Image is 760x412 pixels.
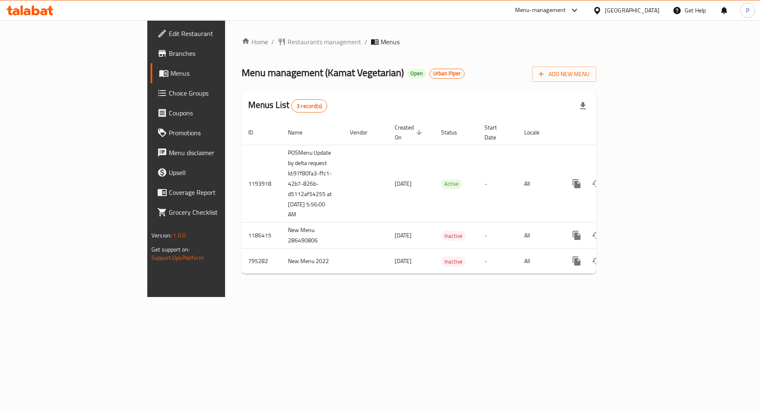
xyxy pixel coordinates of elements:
span: ID [248,127,264,137]
span: Start Date [484,122,508,142]
span: Status [441,127,468,137]
td: New Menu 286490806 [281,223,343,249]
a: Menus [151,63,274,83]
div: Menu-management [515,5,566,15]
span: Inactive [441,257,466,266]
span: 1.0.0 [173,230,186,241]
button: more [567,251,587,271]
td: New Menu 2022 [281,249,343,274]
li: / [364,37,367,47]
h2: Menus List [248,99,327,113]
div: [GEOGRAPHIC_DATA] [605,6,659,15]
span: Choice Groups [169,88,268,98]
td: POSMenu Update by delta request Id:97f80fa3-ffc1-42b7-826b-d5112af54255 at [DATE] 5:56:00 AM [281,145,343,223]
button: more [567,225,587,245]
a: Edit Restaurant [151,24,274,43]
td: All [518,223,560,249]
div: Open [407,69,426,79]
a: Coupons [151,103,274,123]
a: Menu disclaimer [151,143,274,163]
span: Name [288,127,313,137]
span: Restaurants management [288,37,361,47]
div: Total records count [291,99,327,113]
button: Change Status [587,251,607,271]
span: Promotions [169,128,268,138]
span: Menu disclaimer [169,148,268,158]
th: Actions [560,120,653,145]
span: Edit Restaurant [169,29,268,38]
td: - [478,223,518,249]
a: Branches [151,43,274,63]
span: [DATE] [395,256,412,266]
td: All [518,145,560,223]
button: Change Status [587,225,607,245]
td: - [478,249,518,274]
span: Upsell [169,168,268,177]
nav: breadcrumb [242,37,596,47]
span: Grocery Checklist [169,207,268,217]
td: - [478,145,518,223]
a: Grocery Checklist [151,202,274,222]
span: Locale [524,127,550,137]
span: Coupons [169,108,268,118]
button: Add New Menu [532,67,596,82]
span: P [746,6,749,15]
table: enhanced table [242,120,653,274]
span: Branches [169,48,268,58]
td: All [518,249,560,274]
span: Active [441,179,462,189]
div: Export file [573,96,593,116]
a: Coverage Report [151,182,274,202]
button: more [567,174,587,194]
span: [DATE] [395,178,412,189]
span: Vendor [350,127,378,137]
span: [DATE] [395,230,412,241]
span: Add New Menu [539,69,590,79]
span: Menus [381,37,400,47]
a: Support.OpsPlatform [151,252,204,263]
span: Inactive [441,231,466,241]
a: Promotions [151,123,274,143]
span: Urban Piper [430,70,464,77]
span: Coverage Report [169,187,268,197]
span: Menu management ( Kamat Vegetarian ) [242,63,404,82]
span: Created On [395,122,424,142]
button: Change Status [587,174,607,194]
a: Choice Groups [151,83,274,103]
span: Open [407,70,426,77]
a: Restaurants management [278,37,361,47]
span: 3 record(s) [292,102,327,110]
a: Upsell [151,163,274,182]
span: Menus [170,68,268,78]
span: Version: [151,230,172,241]
span: Get support on: [151,244,189,255]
